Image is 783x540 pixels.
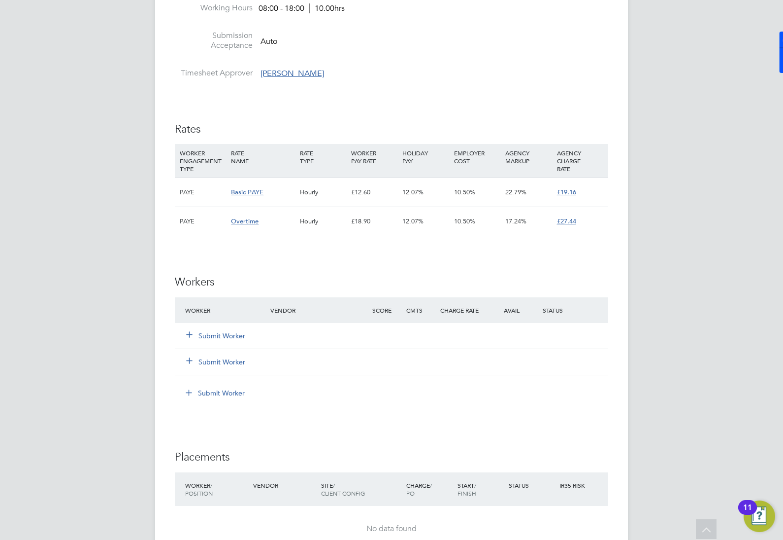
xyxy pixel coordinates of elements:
span: / Client Config [321,481,365,497]
div: EMPLOYER COST [452,144,503,170]
div: Hourly [297,178,349,207]
div: Site [319,476,404,502]
span: / Finish [457,481,476,497]
span: £19.16 [557,188,576,196]
div: PAYE [177,178,228,207]
div: Hourly [297,207,349,236]
span: 10.00hrs [309,3,345,13]
button: Submit Worker [179,385,253,401]
span: 12.07% [402,188,424,196]
h3: Placements [175,450,608,465]
div: Cmts [404,301,438,319]
span: Basic PAYE [231,188,263,196]
div: AGENCY CHARGE RATE [555,144,606,178]
div: AGENCY MARKUP [503,144,554,170]
span: / PO [406,481,432,497]
label: Working Hours [175,3,253,13]
div: Status [506,476,557,494]
div: No data found [185,524,598,534]
div: HOLIDAY PAY [400,144,451,170]
div: £18.90 [349,207,400,236]
button: Submit Worker [187,357,246,367]
div: £12.60 [349,178,400,207]
label: Timesheet Approver [175,68,253,78]
div: IR35 Risk [557,476,591,494]
span: Overtime [231,217,259,225]
span: 10.50% [454,217,475,225]
div: RATE TYPE [297,144,349,170]
div: RATE NAME [228,144,297,170]
span: 17.24% [505,217,526,225]
div: Charge Rate [438,301,489,319]
span: / Position [185,481,213,497]
button: Open Resource Center, 11 new notifications [744,501,775,532]
div: WORKER PAY RATE [349,144,400,170]
div: Avail [489,301,540,319]
div: Status [540,301,608,319]
div: Score [370,301,404,319]
div: Worker [183,476,251,502]
div: Start [455,476,506,502]
div: Vendor [251,476,319,494]
div: Worker [183,301,268,319]
div: Charge [404,476,455,502]
span: £27.44 [557,217,576,225]
div: PAYE [177,207,228,236]
button: Submit Worker [187,331,246,341]
div: Vendor [268,301,370,319]
span: [PERSON_NAME] [261,69,324,78]
span: 12.07% [402,217,424,225]
h3: Rates [175,122,608,137]
div: WORKER ENGAGEMENT TYPE [177,144,228,178]
span: Auto [261,36,277,46]
span: 22.79% [505,188,526,196]
h3: Workers [175,275,608,289]
div: 08:00 - 18:00 [259,3,345,14]
label: Submission Acceptance [175,31,253,51]
span: 10.50% [454,188,475,196]
div: 11 [743,507,752,520]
